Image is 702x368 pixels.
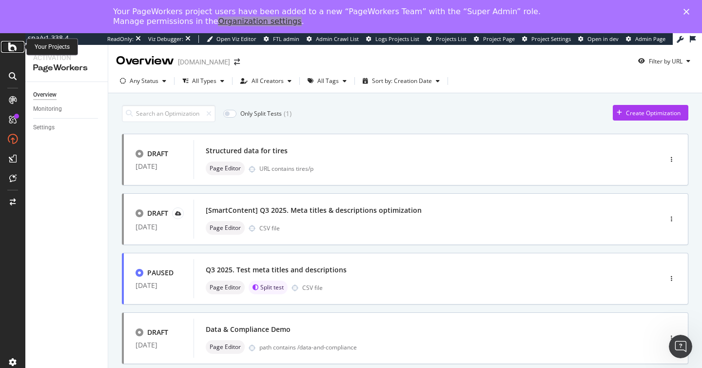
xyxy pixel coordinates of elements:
[260,285,284,290] span: Split test
[613,105,688,121] button: Create Optimization
[587,35,619,42] span: Open in dev
[252,78,284,84] div: All Creators
[207,35,256,43] a: Open Viz Editor
[259,164,620,173] div: URL contains tires/p
[206,340,245,354] div: neutral label
[33,53,100,62] div: Activation
[316,35,359,42] span: Admin Crawl List
[375,35,419,42] span: Logs Projects List
[192,78,216,84] div: All Types
[33,62,100,74] div: PageWorkers
[147,327,168,337] div: DRAFT
[683,9,693,15] div: Close
[234,59,240,65] div: arrow-right-arrow-left
[33,104,62,114] div: Monitoring
[206,205,422,215] div: [SmartContent] Q3 2025. Meta titles & descriptions optimization
[483,35,515,42] span: Project Page
[33,123,101,133] a: Settings
[259,343,620,351] div: path contains /data-and-compliance
[626,35,665,43] a: Admin Page
[634,53,694,69] button: Filter by URL
[372,78,432,84] div: Sort by: Creation Date
[218,17,301,26] a: Organization settings
[649,57,682,65] div: Filter by URL
[206,281,245,294] div: neutral label
[307,35,359,43] a: Admin Crawl List
[302,284,323,292] div: CSV file
[206,162,245,175] div: neutral label
[669,335,692,358] iframe: Intercom live chat
[147,208,168,218] div: DRAFT
[578,35,619,43] a: Open in dev
[122,105,215,122] input: Search an Optimization
[33,90,57,100] div: Overview
[178,73,228,89] button: All Types
[522,35,571,43] a: Project Settings
[210,165,241,171] span: Page Editor
[35,43,70,51] div: Your Projects
[107,35,134,43] div: ReadOnly:
[206,146,288,156] div: Structured data for tires
[136,341,182,349] div: [DATE]
[33,123,55,133] div: Settings
[148,35,183,43] div: Viz Debugger:
[206,325,291,334] div: Data & Compliance Demo
[264,35,299,43] a: FTL admin
[136,223,182,231] div: [DATE]
[210,344,241,350] span: Page Editor
[366,35,419,43] a: Logs Projects List
[304,73,351,89] button: All Tags
[259,224,280,232] div: CSV file
[178,57,230,67] div: [DOMAIN_NAME]
[249,281,288,294] div: brand label
[626,109,681,117] div: Create Optimization
[436,35,467,42] span: Projects List
[635,35,665,42] span: Admin Page
[206,265,347,275] div: Q3 2025. Test meta titles and descriptions
[317,78,339,84] div: All Tags
[216,35,256,42] span: Open Viz Editor
[25,33,69,45] a: spa/v1.338.4
[427,35,467,43] a: Projects List
[206,221,245,235] div: neutral label
[116,53,174,69] div: Overview
[113,7,573,26] div: Your PageWorkers project users have been added to a new “PageWorkers Team” with the “Super Admin”...
[210,225,241,231] span: Page Editor
[474,35,515,43] a: Project Page
[210,285,241,290] span: Page Editor
[136,163,182,170] div: [DATE]
[33,90,101,100] a: Overview
[531,35,571,42] span: Project Settings
[130,78,158,84] div: Any Status
[240,109,282,118] div: Only Split Tests
[236,73,295,89] button: All Creators
[136,282,182,289] div: [DATE]
[273,35,299,42] span: FTL admin
[147,268,174,278] div: PAUSED
[284,109,292,119] div: ( 1 )
[25,33,69,43] div: spa/v1.338.4
[359,73,444,89] button: Sort by: Creation Date
[147,149,168,159] div: DRAFT
[116,73,170,89] button: Any Status
[33,104,101,114] a: Monitoring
